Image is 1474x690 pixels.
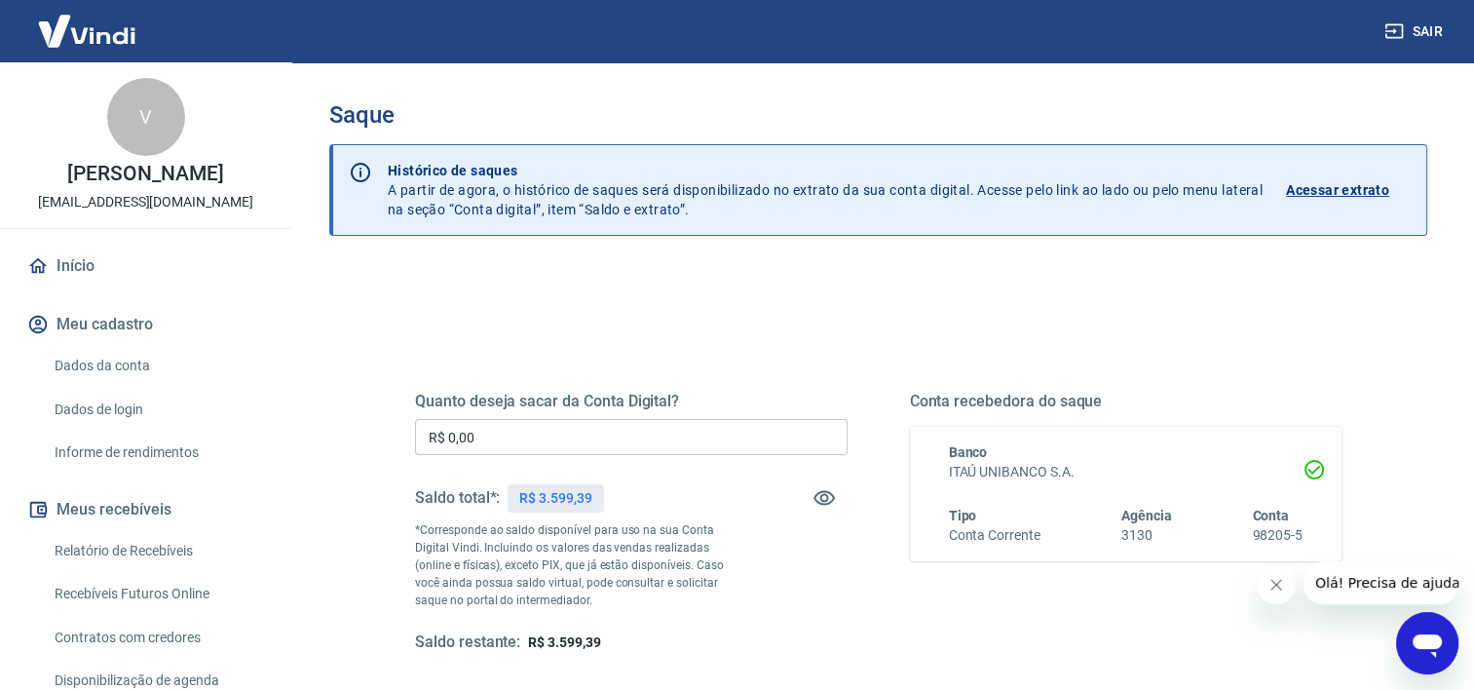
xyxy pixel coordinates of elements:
[47,531,268,571] a: Relatório de Recebíveis
[415,488,500,508] h5: Saldo total*:
[1252,508,1289,523] span: Conta
[107,78,185,156] div: V
[47,618,268,658] a: Contratos com credores
[47,574,268,614] a: Recebíveis Futuros Online
[23,245,268,287] a: Início
[1121,508,1172,523] span: Agência
[415,521,739,609] p: *Corresponde ao saldo disponível para uso na sua Conta Digital Vindi. Incluindo os valores das ve...
[1252,525,1303,546] h6: 98205-5
[23,303,268,346] button: Meu cadastro
[23,1,150,60] img: Vindi
[949,444,988,460] span: Banco
[910,392,1342,411] h5: Conta recebedora do saque
[528,634,600,650] span: R$ 3.599,39
[67,164,223,184] p: [PERSON_NAME]
[1380,14,1451,50] button: Sair
[47,390,268,430] a: Dados de login
[388,161,1263,180] p: Histórico de saques
[415,632,520,653] h5: Saldo restante:
[12,14,164,29] span: Olá! Precisa de ajuda?
[47,346,268,386] a: Dados da conta
[1304,561,1458,604] iframe: Mensagem da empresa
[949,462,1304,482] h6: ITAÚ UNIBANCO S.A.
[329,101,1427,129] h3: Saque
[1257,565,1296,604] iframe: Fechar mensagem
[47,433,268,473] a: Informe de rendimentos
[38,192,253,212] p: [EMAIL_ADDRESS][DOMAIN_NAME]
[1396,612,1458,674] iframe: Botão para abrir a janela de mensagens
[23,488,268,531] button: Meus recebíveis
[519,488,591,509] p: R$ 3.599,39
[1286,180,1389,200] p: Acessar extrato
[1286,161,1411,219] a: Acessar extrato
[949,525,1040,546] h6: Conta Corrente
[388,161,1263,219] p: A partir de agora, o histórico de saques será disponibilizado no extrato da sua conta digital. Ac...
[949,508,977,523] span: Tipo
[1121,525,1172,546] h6: 3130
[415,392,848,411] h5: Quanto deseja sacar da Conta Digital?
